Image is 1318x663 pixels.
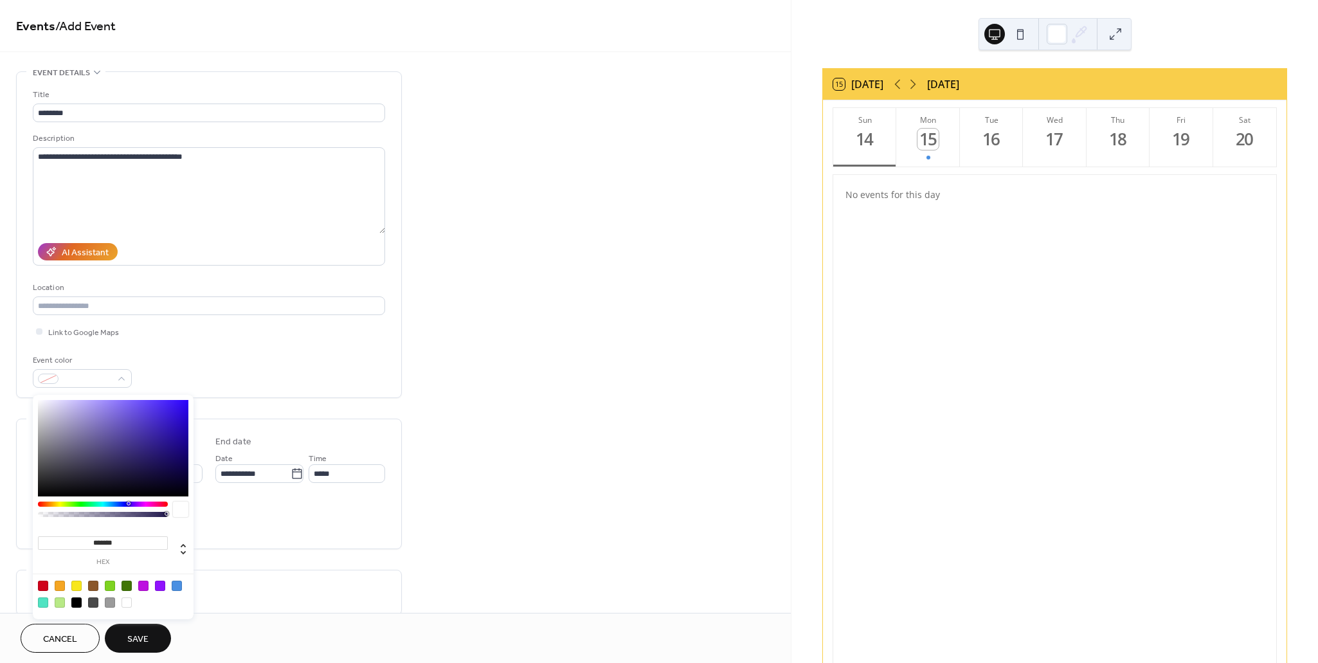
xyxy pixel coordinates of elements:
div: #417505 [122,581,132,591]
div: Mon [900,114,955,125]
div: #8B572A [88,581,98,591]
span: Time [309,452,327,466]
div: End date [215,435,251,449]
div: 18 [1108,129,1129,150]
div: Event color [33,354,129,367]
div: Sun [837,114,892,125]
div: #9013FE [155,581,165,591]
div: #D0021B [38,581,48,591]
div: #B8E986 [55,597,65,608]
button: Tue16 [960,108,1023,167]
div: #F5A623 [55,581,65,591]
div: No events for this day [835,179,1275,210]
div: 20 [1234,129,1256,150]
div: #000000 [71,597,82,608]
div: #4A4A4A [88,597,98,608]
div: AI Assistant [62,246,109,260]
div: 17 [1044,129,1065,150]
div: [DATE] [927,77,959,92]
span: Link to Google Maps [48,326,119,340]
button: Thu18 [1087,108,1150,167]
div: Location [33,281,383,295]
a: Events [16,14,55,39]
span: Date [215,452,233,466]
div: Title [33,88,383,102]
div: 15 [917,129,939,150]
button: Mon15 [896,108,959,167]
div: Thu [1090,114,1146,125]
button: Save [105,624,171,653]
div: #9B9B9B [105,597,115,608]
button: Wed17 [1023,108,1086,167]
div: #BD10E0 [138,581,149,591]
div: 16 [981,129,1002,150]
div: #4A90E2 [172,581,182,591]
div: #50E3C2 [38,597,48,608]
button: Sat20 [1213,108,1276,167]
button: Cancel [21,624,100,653]
div: #F8E71C [71,581,82,591]
div: Description [33,132,383,145]
div: Fri [1153,114,1209,125]
button: Fri19 [1150,108,1213,167]
span: / Add Event [55,14,116,39]
span: Save [127,633,149,646]
div: Tue [964,114,1019,125]
button: AI Assistant [38,243,118,260]
div: #7ED321 [105,581,115,591]
div: Sat [1217,114,1272,125]
button: Sun14 [833,108,896,167]
label: hex [38,559,168,566]
div: Wed [1027,114,1082,125]
span: Event details [33,66,90,80]
span: Cancel [43,633,77,646]
div: 19 [1171,129,1192,150]
div: 14 [854,129,876,150]
div: #FFFFFF [122,597,132,608]
button: 15[DATE] [829,75,888,93]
